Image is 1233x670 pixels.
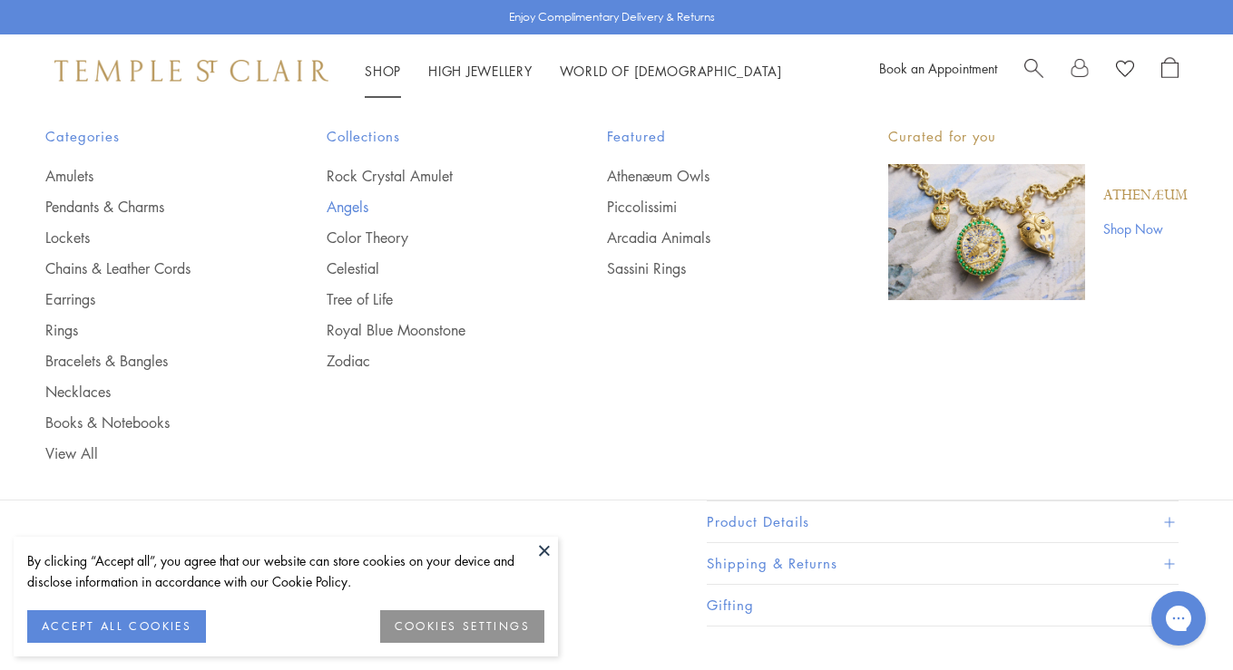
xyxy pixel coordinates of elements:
[45,258,254,278] a: Chains & Leather Cords
[1142,585,1215,652] iframe: Gorgias live chat messenger
[45,382,254,402] a: Necklaces
[45,351,254,371] a: Bracelets & Bangles
[380,610,544,643] button: COOKIES SETTINGS
[327,228,535,248] a: Color Theory
[707,501,1179,542] button: Product Details
[45,413,254,432] a: Books & Notebooks
[45,228,254,248] a: Lockets
[1116,57,1134,84] a: View Wishlist
[27,550,544,592] div: By clicking “Accept all”, you agree that our website can store cookies on your device and disclos...
[607,258,816,278] a: Sassini Rings
[327,197,535,217] a: Angels
[27,610,206,643] button: ACCEPT ALL COOKIES
[1103,186,1188,206] a: Athenæum
[707,585,1179,626] button: Gifting
[560,62,782,80] a: World of [DEMOGRAPHIC_DATA]World of [DEMOGRAPHIC_DATA]
[1103,218,1188,238] a: Shop Now
[327,351,535,371] a: Zodiac
[707,543,1179,584] button: Shipping & Returns
[607,228,816,248] a: Arcadia Animals
[45,125,254,148] span: Categories
[45,320,254,340] a: Rings
[1161,57,1179,84] a: Open Shopping Bag
[327,258,535,278] a: Celestial
[1024,57,1043,84] a: Search
[45,443,254,463] a: View All
[327,125,535,148] span: Collections
[54,60,328,82] img: Temple St. Clair
[509,8,715,26] p: Enjoy Complimentary Delivery & Returns
[879,59,997,77] a: Book an Appointment
[607,166,816,186] a: Athenæum Owls
[327,289,535,309] a: Tree of Life
[45,197,254,217] a: Pendants & Charms
[607,197,816,217] a: Piccolissimi
[45,289,254,309] a: Earrings
[327,166,535,186] a: Rock Crystal Amulet
[45,166,254,186] a: Amulets
[607,125,816,148] span: Featured
[428,62,533,80] a: High JewelleryHigh Jewellery
[365,62,401,80] a: ShopShop
[365,60,782,83] nav: Main navigation
[888,125,1188,148] p: Curated for you
[327,320,535,340] a: Royal Blue Moonstone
